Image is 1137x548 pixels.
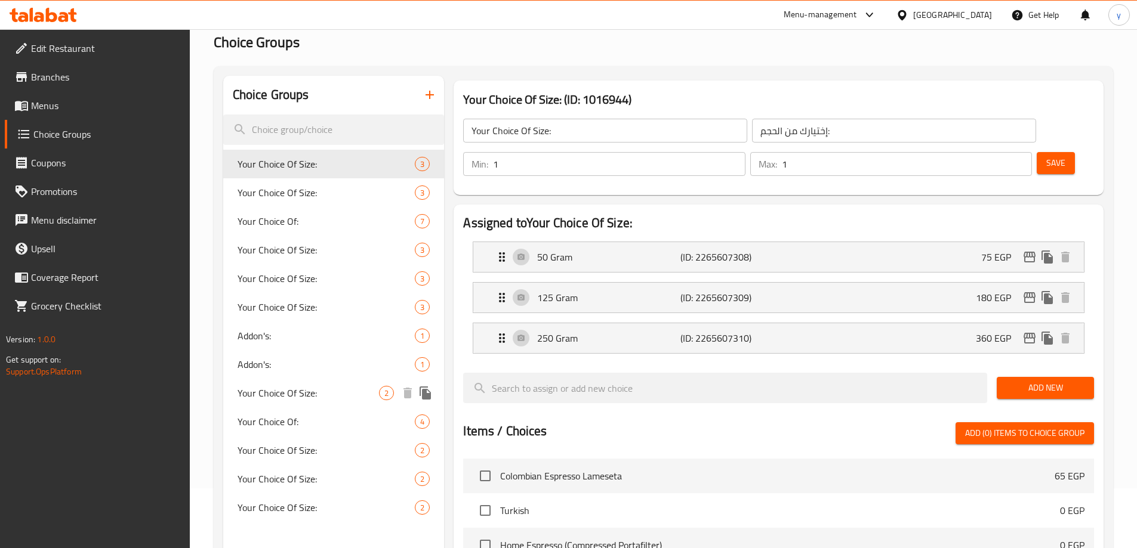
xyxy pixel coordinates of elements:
a: Choice Groups [5,120,190,148]
div: Choices [415,329,430,343]
div: Your Choice Of Size:2 [223,465,445,493]
div: Your Choice Of Size:2 [223,436,445,465]
p: 50 Gram [537,250,680,264]
span: Menus [31,98,180,113]
span: Coupons [31,156,180,170]
span: 2 [415,445,429,456]
span: Colombian Espresso Lameseta [500,469,1055,483]
div: Your Choice Of Size:3 [223,178,445,207]
span: Get support on: [6,352,61,367]
p: 180 EGP [976,290,1021,305]
input: search [223,114,445,145]
div: Your Choice Of Size:3 [223,264,445,293]
span: Addon's: [238,329,415,343]
p: Min: [472,157,488,171]
span: Your Choice Of Size: [238,443,415,457]
span: Your Choice Of Size: [238,386,380,400]
span: Turkish [500,503,1060,518]
span: Menu disclaimer [31,213,180,227]
span: Save [1046,156,1065,171]
div: Choices [415,271,430,286]
input: search [463,373,987,403]
div: [GEOGRAPHIC_DATA] [913,8,992,21]
span: Your Choice Of Size: [238,271,415,286]
span: Your Choice Of Size: [238,472,415,486]
button: edit [1021,248,1039,266]
span: Your Choice Of Size: [238,185,415,200]
h3: Your Choice Of Size: (ID: 1016944) [463,90,1094,109]
div: Your Choice Of Size:3 [223,236,445,264]
div: Expand [473,323,1084,353]
span: 1.0.0 [37,332,56,347]
span: 2 [415,473,429,485]
div: Choices [415,500,430,515]
span: y [1117,8,1121,21]
div: Menu-management [784,8,857,22]
a: Edit Restaurant [5,34,190,63]
button: delete [399,384,417,402]
p: Max: [759,157,777,171]
span: Add (0) items to choice group [965,426,1084,441]
a: Coupons [5,148,190,177]
span: Select choice [473,463,498,488]
span: 4 [415,416,429,428]
div: Choices [415,300,430,314]
a: Menus [5,91,190,120]
span: 3 [415,244,429,256]
p: (ID: 2265607309) [680,290,776,305]
span: Your Choice Of: [238,414,415,429]
span: Your Choice Of Size: [238,243,415,257]
span: Choice Groups [33,127,180,141]
li: Expand [463,237,1094,277]
a: Promotions [5,177,190,206]
div: Your Choice Of:7 [223,207,445,236]
span: 1 [415,330,429,342]
span: Add New [1006,380,1084,395]
span: 2 [415,502,429,513]
button: Save [1037,152,1075,174]
button: duplicate [1039,329,1056,347]
a: Support.OpsPlatform [6,364,82,379]
button: duplicate [417,384,435,402]
p: (ID: 2265607310) [680,331,776,345]
p: 75 EGP [981,250,1021,264]
button: edit [1021,329,1039,347]
span: Promotions [31,184,180,199]
p: 360 EGP [976,331,1021,345]
div: Choices [415,472,430,486]
span: Select choice [473,498,498,523]
span: Edit Restaurant [31,41,180,55]
button: Add (0) items to choice group [956,422,1094,444]
div: Choices [415,214,430,228]
p: 0 EGP [1060,503,1084,518]
span: Coverage Report [31,270,180,284]
span: Your Choice Of: [238,214,415,228]
h2: Items / Choices [463,422,547,440]
button: delete [1056,329,1074,347]
a: Menu disclaimer [5,206,190,234]
li: Expand [463,318,1094,358]
span: Grocery Checklist [31,299,180,313]
span: 3 [415,187,429,199]
div: Choices [415,243,430,257]
span: 1 [415,359,429,370]
div: Addon's:1 [223,321,445,350]
span: Your Choice Of Size: [238,157,415,171]
div: Expand [473,283,1084,312]
span: Upsell [31,242,180,256]
span: Your Choice Of Size: [238,500,415,515]
button: delete [1056,289,1074,306]
div: Your Choice Of Size:2 [223,493,445,522]
a: Upsell [5,234,190,263]
p: 250 Gram [537,331,680,345]
div: Your Choice Of Size:3 [223,293,445,321]
div: Expand [473,242,1084,272]
h2: Assigned to Your Choice Of Size: [463,214,1094,232]
div: Your Choice Of Size:2deleteduplicate [223,379,445,407]
span: Your Choice Of Size: [238,300,415,314]
span: 2 [380,388,393,399]
span: 7 [415,216,429,227]
h2: Choice Groups [233,86,309,104]
span: 3 [415,159,429,170]
span: Branches [31,70,180,84]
